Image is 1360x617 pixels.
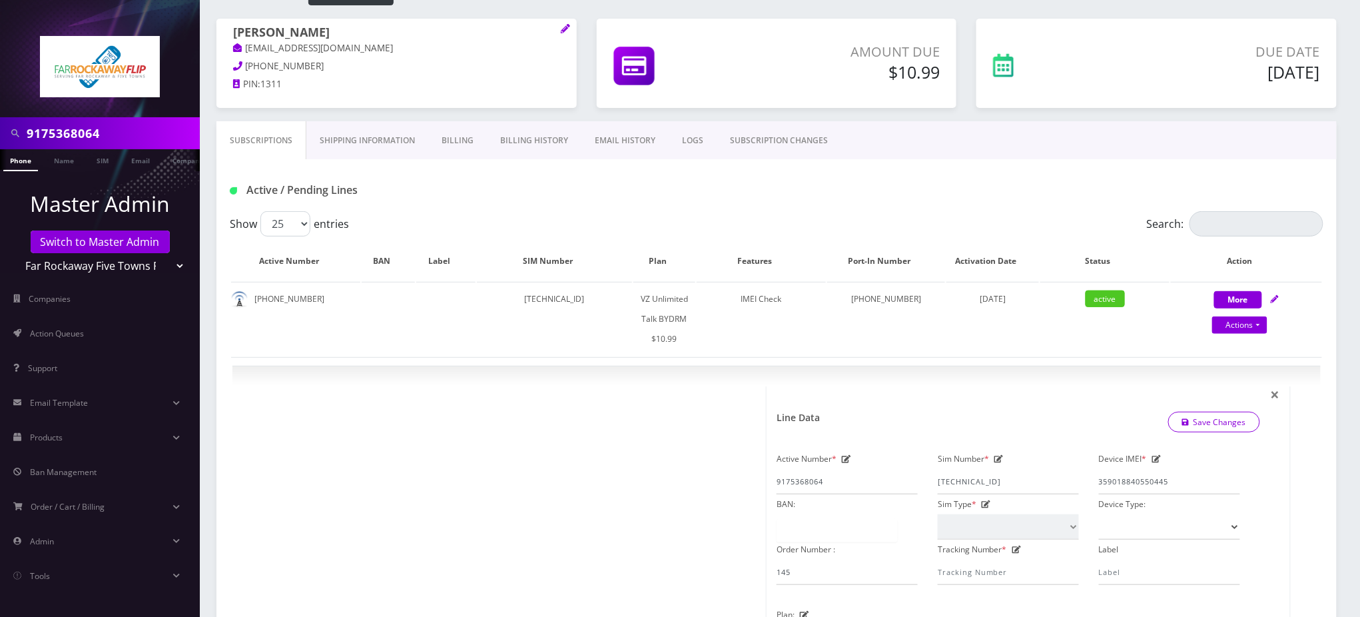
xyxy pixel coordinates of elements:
a: Actions [1212,316,1267,334]
input: Search: [1190,211,1323,237]
td: VZ Unlimited Talk BYDRM $10.99 [633,282,695,356]
input: Label [1099,560,1240,585]
a: LOGS [669,121,717,160]
label: Device Type: [1099,494,1146,514]
a: Billing [428,121,487,160]
label: Device IMEI [1099,449,1147,469]
a: Name [47,149,81,170]
span: Tools [30,570,50,582]
label: Label [1099,540,1119,560]
input: Active Number [777,469,918,494]
input: Sim Number [938,469,1079,494]
h5: [DATE] [1109,62,1320,82]
input: Tracking Number [938,560,1079,585]
a: Switch to Master Admin [31,231,170,253]
a: SIM [90,149,115,170]
th: Status: activate to sort column ascending [1040,242,1170,281]
th: BAN: activate to sort column ascending [362,242,414,281]
input: IMEI [1099,469,1240,494]
span: Action Queues [30,328,84,339]
label: Order Number : [777,540,835,560]
label: Active Number [777,449,837,469]
span: [PHONE_NUMBER] [246,60,324,72]
select: Showentries [260,211,310,237]
button: More [1214,291,1262,308]
span: Companies [29,293,71,305]
td: [TECHNICAL_ID] [477,282,632,356]
span: Ban Management [30,466,97,478]
label: Sim Number [938,449,989,469]
label: Sim Type [938,494,976,514]
label: Show entries [230,211,349,237]
a: Company [166,149,210,170]
img: Active / Pending Lines [230,187,237,195]
span: [DATE] [980,293,1006,305]
label: BAN: [777,494,795,514]
span: 1311 [260,78,282,90]
h1: Active / Pending Lines [230,184,581,197]
th: SIM Number: activate to sort column ascending [477,242,632,281]
img: default.png [231,291,248,308]
th: Action: activate to sort column ascending [1171,242,1322,281]
th: Plan: activate to sort column ascending [633,242,695,281]
h1: Line Data [777,412,820,424]
th: Port-In Number: activate to sort column ascending [827,242,945,281]
h1: [PERSON_NAME] [233,25,560,41]
a: EMAIL HISTORY [581,121,669,160]
a: Shipping Information [306,121,428,160]
h5: $10.99 [758,62,940,82]
span: active [1086,291,1125,307]
label: Search: [1147,211,1323,237]
input: Search in Company [27,121,196,146]
th: Activation Date: activate to sort column ascending [946,242,1038,281]
a: Email [125,149,157,170]
input: Order Number [777,560,918,585]
span: Support [28,362,57,374]
span: Email Template [30,397,88,408]
span: Products [30,432,63,443]
div: IMEI Check [697,289,826,309]
th: Features: activate to sort column ascending [697,242,826,281]
img: Far Rockaway Five Towns Flip [40,36,160,97]
a: Phone [3,149,38,171]
th: Label: activate to sort column ascending [416,242,476,281]
span: × [1271,383,1280,405]
a: Subscriptions [216,121,306,160]
th: Active Number: activate to sort column ascending [231,242,360,281]
td: [PHONE_NUMBER] [231,282,360,356]
label: Tracking Number [938,540,1007,560]
td: [PHONE_NUMBER] [827,282,945,356]
p: Amount Due [758,42,940,62]
a: Billing History [487,121,581,160]
a: Save Changes [1168,412,1261,432]
span: Order / Cart / Billing [31,501,105,512]
span: Admin [30,536,54,547]
a: SUBSCRIPTION CHANGES [717,121,841,160]
a: [EMAIL_ADDRESS][DOMAIN_NAME] [233,42,394,55]
a: PIN: [233,78,260,91]
p: Due Date [1109,42,1320,62]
